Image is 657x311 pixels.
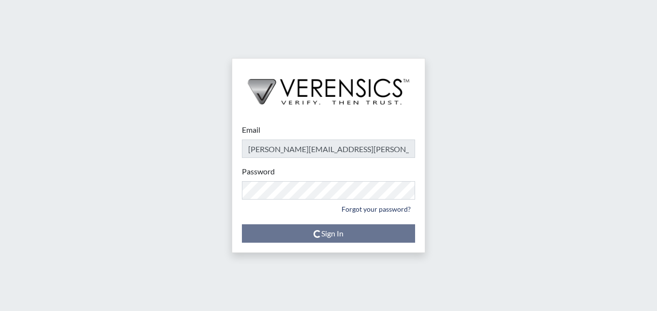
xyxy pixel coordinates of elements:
[337,202,415,217] a: Forgot your password?
[242,224,415,243] button: Sign In
[242,124,260,136] label: Email
[242,166,275,177] label: Password
[232,59,425,115] img: logo-wide-black.2aad4157.png
[242,140,415,158] input: Email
